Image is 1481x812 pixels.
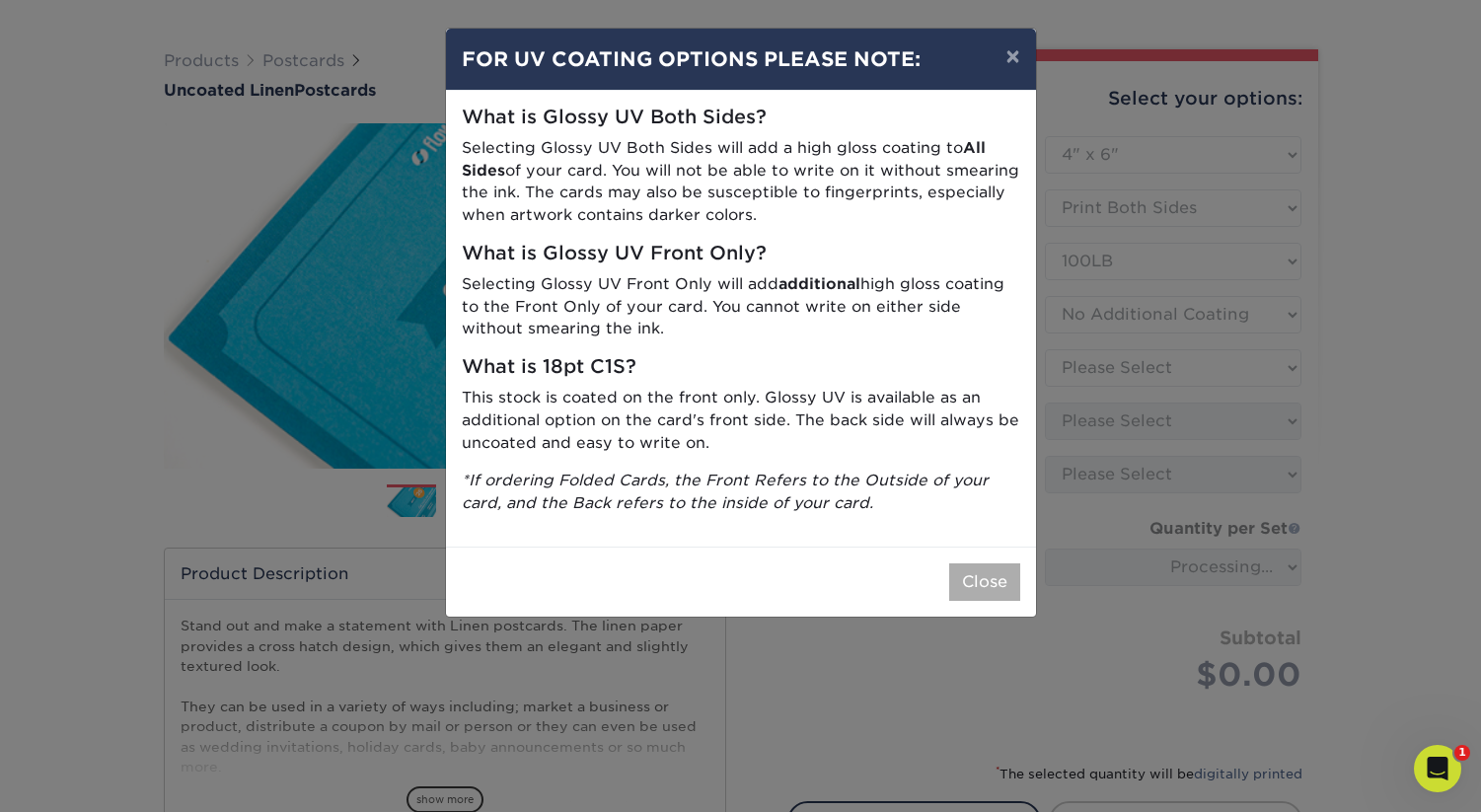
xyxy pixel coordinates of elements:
p: This stock is coated on the front only. Glossy UV is available as an additional option on the car... [462,387,1020,454]
strong: All Sides [462,138,986,180]
h5: What is 18pt C1S? [462,356,1020,379]
iframe: Intercom live chat [1414,745,1461,792]
p: Selecting Glossy UV Both Sides will add a high gloss coating to of your card. You will not be abl... [462,137,1020,227]
p: Selecting Glossy UV Front Only will add high gloss coating to the Front Only of your card. You ca... [462,273,1020,340]
h4: FOR UV COATING OPTIONS PLEASE NOTE: [462,44,1020,74]
strong: additional [778,274,860,293]
i: *If ordering Folded Cards, the Front Refers to the Outside of your card, and the Back refers to t... [462,471,989,512]
h5: What is Glossy UV Both Sides? [462,107,1020,129]
span: 1 [1454,745,1470,761]
h5: What is Glossy UV Front Only? [462,243,1020,265]
button: × [990,29,1035,84]
button: Close [949,563,1020,601]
